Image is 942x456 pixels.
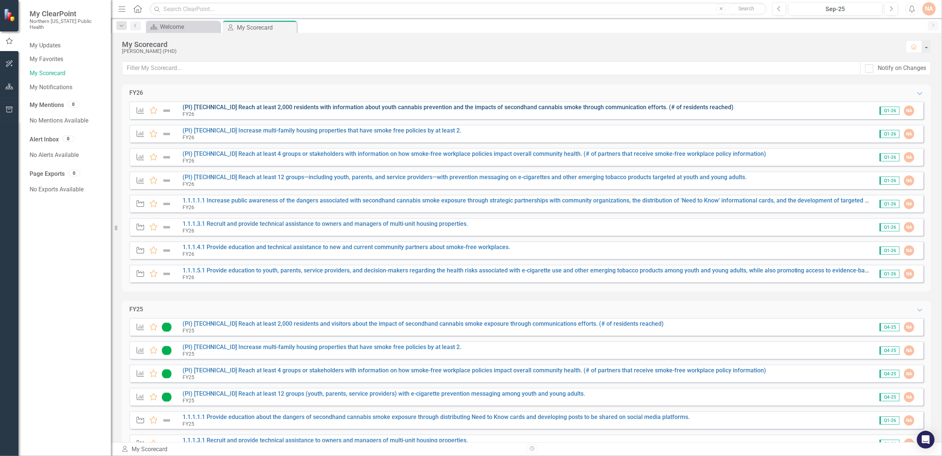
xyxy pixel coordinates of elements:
[129,305,143,314] div: FY25
[183,267,931,274] a: 1.1.1.5.1 Provide education to youth, parents, service providers, and decision-makers regarding t...
[739,6,755,11] span: Search
[68,101,79,108] div: 0
[880,393,900,401] span: Q4-25
[68,170,80,176] div: 0
[904,199,914,209] div: NA
[30,113,103,128] div: No Mentions Available
[183,421,194,427] small: FY25
[162,269,171,278] img: Not Defined
[122,61,861,75] input: Filter My Scorecard...
[904,415,914,426] div: NA
[183,181,194,187] small: FY26
[183,104,734,111] a: (PI) [TECHNICAL_ID] Reach at least 2,000 residents with information about youth cannabis preventi...
[880,130,900,138] span: Q1-26
[162,199,171,208] img: Not Defined
[162,369,171,378] img: On Target
[183,390,585,397] a: (PI) [TECHNICAL_ID] Reach at least 12 groups (youth, parents, service providers) with e-cigarette...
[791,5,880,14] div: Sep-25
[880,200,900,208] span: Q1-26
[880,223,900,231] span: Q1-26
[904,175,914,186] div: NA
[880,370,900,378] span: Q4-25
[150,3,767,16] input: Search ClearPoint...
[162,346,171,355] img: On Target
[122,40,898,48] div: My Scorecard
[162,393,171,402] img: On Target
[30,18,103,30] small: Northern [US_STATE] Public Health
[788,2,883,16] button: Sep-25
[904,105,914,116] div: NA
[183,220,468,227] a: 1.1.1.3.1 Recruit and provide technical assistance to owners and managers of multi-unit housing p...
[183,351,194,357] small: FY25
[904,392,914,402] div: NA
[880,177,900,185] span: Q1-26
[880,153,900,161] span: Q1-26
[183,174,747,181] a: (PI) [TECHNICAL_ID] Reach at least 12 groups—including youth, parents, and service providers—with...
[183,437,468,444] a: 1.1.1.3.1 Recruit and provide technical assistance to owners and managers of multi-unit housing p...
[183,398,194,403] small: FY25
[880,416,900,425] span: Q1-26
[62,135,74,142] div: 0
[183,367,766,374] a: (PI) [TECHNICAL_ID] Reach at least 4 groups or stakeholders with information on how smoke-free wo...
[183,204,194,210] small: FY26
[30,182,103,197] div: No Exports Available
[162,223,171,232] img: Not Defined
[30,148,103,162] div: No Alerts Available
[922,2,936,16] button: NA
[121,445,521,454] div: My Scorecard
[183,244,510,251] a: 1.1.1.4.1 Provide education and technical assistance to new and current community partners about ...
[904,245,914,256] div: NA
[904,369,914,379] div: NA
[162,106,171,115] img: Not Defined
[162,130,171,138] img: Not Defined
[904,439,914,449] div: NA
[880,107,900,115] span: Q1-26
[183,158,194,164] small: FY26
[30,83,103,92] a: My Notifications
[904,152,914,162] div: NA
[183,111,194,117] small: FY26
[160,22,218,31] div: Welcome
[183,413,690,420] a: 1.1.1.1.1 Provide education about the dangers of secondhand cannabis smoke exposure through distr...
[880,323,900,331] span: Q4-25
[904,269,914,279] div: NA
[129,89,143,97] div: FY26
[122,48,898,54] div: [PERSON_NAME] (PHD)
[183,228,194,234] small: FY26
[148,22,218,31] a: Welcome
[162,246,171,255] img: Not Defined
[30,135,59,144] a: Alert Inbox
[183,127,461,134] a: (PI) [TECHNICAL_ID] Increase multi-family housing properties that have smoke free policies by at ...
[30,41,103,50] a: My Updates
[880,270,900,278] span: Q1-26
[878,64,926,73] div: Notify on Changes
[183,251,194,257] small: FY26
[728,4,765,14] button: Search
[30,69,103,78] a: My Scorecard
[880,247,900,255] span: Q1-26
[183,274,194,280] small: FY26
[162,323,171,332] img: On Target
[183,134,194,140] small: FY26
[162,439,171,448] img: Not Defined
[162,416,171,425] img: Not Defined
[880,346,900,355] span: Q4-25
[30,55,103,64] a: My Favorites
[880,440,900,448] span: Q1-26
[904,345,914,356] div: NA
[162,176,171,185] img: Not Defined
[30,9,103,18] span: My ClearPoint
[917,431,935,449] div: Open Intercom Messenger
[30,101,64,110] a: My Mentions
[183,150,766,157] a: (PI) [TECHNICAL_ID] Reach at least 4 groups or stakeholders with information on how smoke-free wo...
[904,322,914,332] div: NA
[4,9,17,21] img: ClearPoint Strategy
[183,343,461,351] a: (PI) [TECHNICAL_ID] Increase multi-family housing properties that have smoke free policies by at ...
[904,222,914,232] div: NA
[183,320,664,327] a: (PI) [TECHNICAL_ID] Reach at least 2,000 residents and visitors about the impact of secondhand ca...
[162,153,171,162] img: Not Defined
[183,328,194,333] small: FY25
[183,374,194,380] small: FY25
[30,170,65,178] a: Page Exports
